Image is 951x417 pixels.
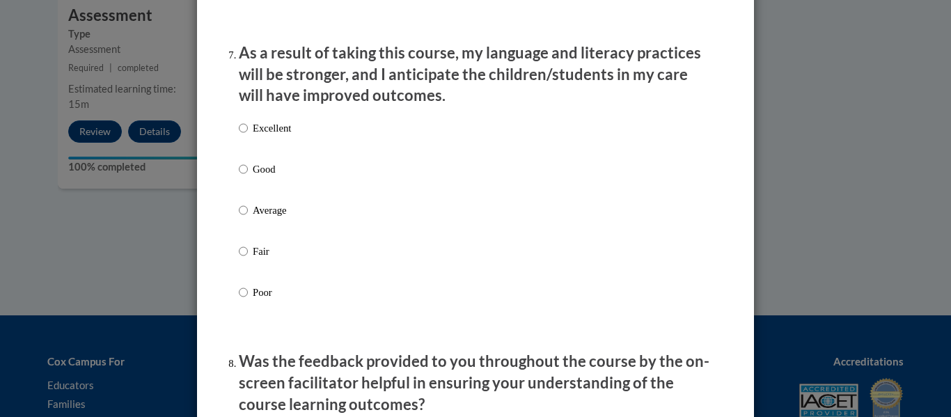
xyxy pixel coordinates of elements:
[253,244,291,259] p: Fair
[253,120,291,136] p: Excellent
[239,120,248,136] input: Excellent
[239,351,712,415] p: Was the feedback provided to you throughout the course by the on-screen facilitator helpful in en...
[239,42,712,107] p: As a result of taking this course, my language and literacy practices will be stronger, and I ant...
[239,244,248,259] input: Fair
[253,285,291,300] p: Poor
[239,162,248,177] input: Good
[239,203,248,218] input: Average
[253,203,291,218] p: Average
[253,162,291,177] p: Good
[239,285,248,300] input: Poor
